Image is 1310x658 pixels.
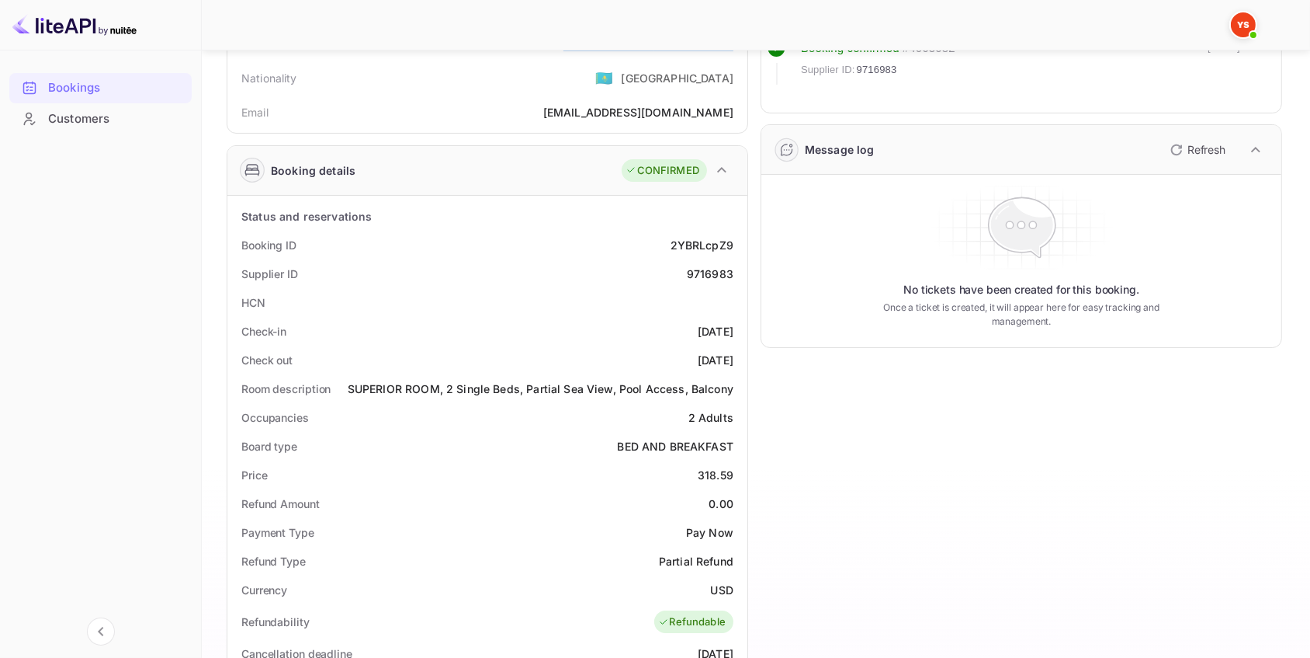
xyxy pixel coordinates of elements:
[711,582,733,598] div: USD
[87,618,115,646] button: Collapse navigation
[698,467,733,483] div: 318.59
[9,73,192,103] div: Bookings
[688,409,733,426] div: 2 Adults
[882,301,1161,329] p: Once a ticket is created, it will appear here for easy tracking and management.
[48,110,184,128] div: Customers
[241,70,297,86] div: Nationality
[1208,40,1269,85] div: [DATE] 00:59
[857,62,897,78] span: 9716983
[241,104,269,120] div: Email
[241,294,265,311] div: HCN
[241,237,296,253] div: Booking ID
[801,62,855,78] span: Supplier ID:
[621,70,733,86] div: [GEOGRAPHIC_DATA]
[617,438,733,454] div: BED AND BREAKFAST
[241,323,286,339] div: Check-in
[687,266,733,282] div: 9716983
[241,496,320,512] div: Refund Amount
[626,163,699,179] div: CONFIRMED
[241,208,372,225] div: Status and reservations
[1187,141,1225,158] p: Refresh
[48,79,184,97] div: Bookings
[543,104,733,120] div: [EMAIL_ADDRESS][DOMAIN_NAME]
[241,553,306,569] div: Refund Type
[1231,12,1256,37] img: Yandex Support
[698,352,733,368] div: [DATE]
[241,409,309,426] div: Occupancies
[686,524,733,541] div: Pay Now
[9,104,192,134] div: Customers
[658,614,726,630] div: Refundable
[698,323,733,339] div: [DATE]
[9,73,192,102] a: Bookings
[709,496,733,512] div: 0.00
[348,381,733,397] div: SUPERIOR ROOM, 2 Single Beds, Partial Sea View, Pool Access, Balcony
[241,582,287,598] div: Currency
[241,524,314,541] div: Payment Type
[9,104,192,133] a: Customers
[241,614,310,630] div: Refundability
[271,162,355,179] div: Booking details
[903,282,1139,298] p: No tickets have been created for this booking.
[241,438,297,454] div: Board type
[241,381,331,397] div: Room description
[241,352,293,368] div: Check out
[241,266,298,282] div: Supplier ID
[1161,138,1232,162] button: Refresh
[595,64,613,92] span: United States
[805,141,875,158] div: Message log
[671,237,733,253] div: 2YBRLcpZ9
[659,553,733,569] div: Partial Refund
[241,467,268,483] div: Price
[12,12,137,37] img: LiteAPI logo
